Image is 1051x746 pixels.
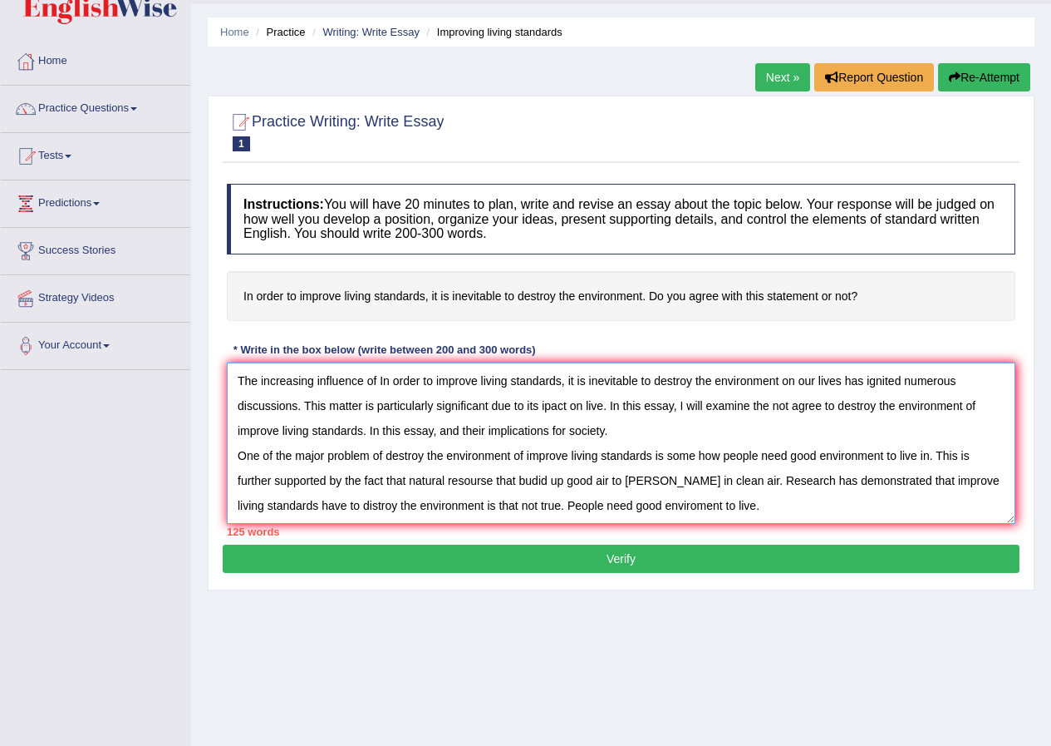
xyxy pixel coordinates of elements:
[1,180,190,222] a: Predictions
[223,545,1019,573] button: Verify
[252,24,305,40] li: Practice
[1,275,190,317] a: Strategy Videos
[227,271,1015,322] h4: In order to improve living standards, it is inevitable to destroy the environment. Do you agree w...
[1,323,190,364] a: Your Account
[814,63,934,91] button: Report Question
[220,26,249,38] a: Home
[227,524,1015,540] div: 125 words
[322,26,420,38] a: Writing: Write Essay
[227,110,444,151] h2: Practice Writing: Write Essay
[243,197,324,211] b: Instructions:
[938,63,1030,91] button: Re-Attempt
[1,133,190,175] a: Tests
[755,63,810,91] a: Next »
[1,86,190,127] a: Practice Questions
[227,184,1015,254] h4: You will have 20 minutes to plan, write and revise an essay about the topic below. Your response ...
[233,136,250,151] span: 1
[1,228,190,269] a: Success Stories
[1,38,190,80] a: Home
[423,24,562,40] li: Improving living standards
[227,342,542,358] div: * Write in the box below (write between 200 and 300 words)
